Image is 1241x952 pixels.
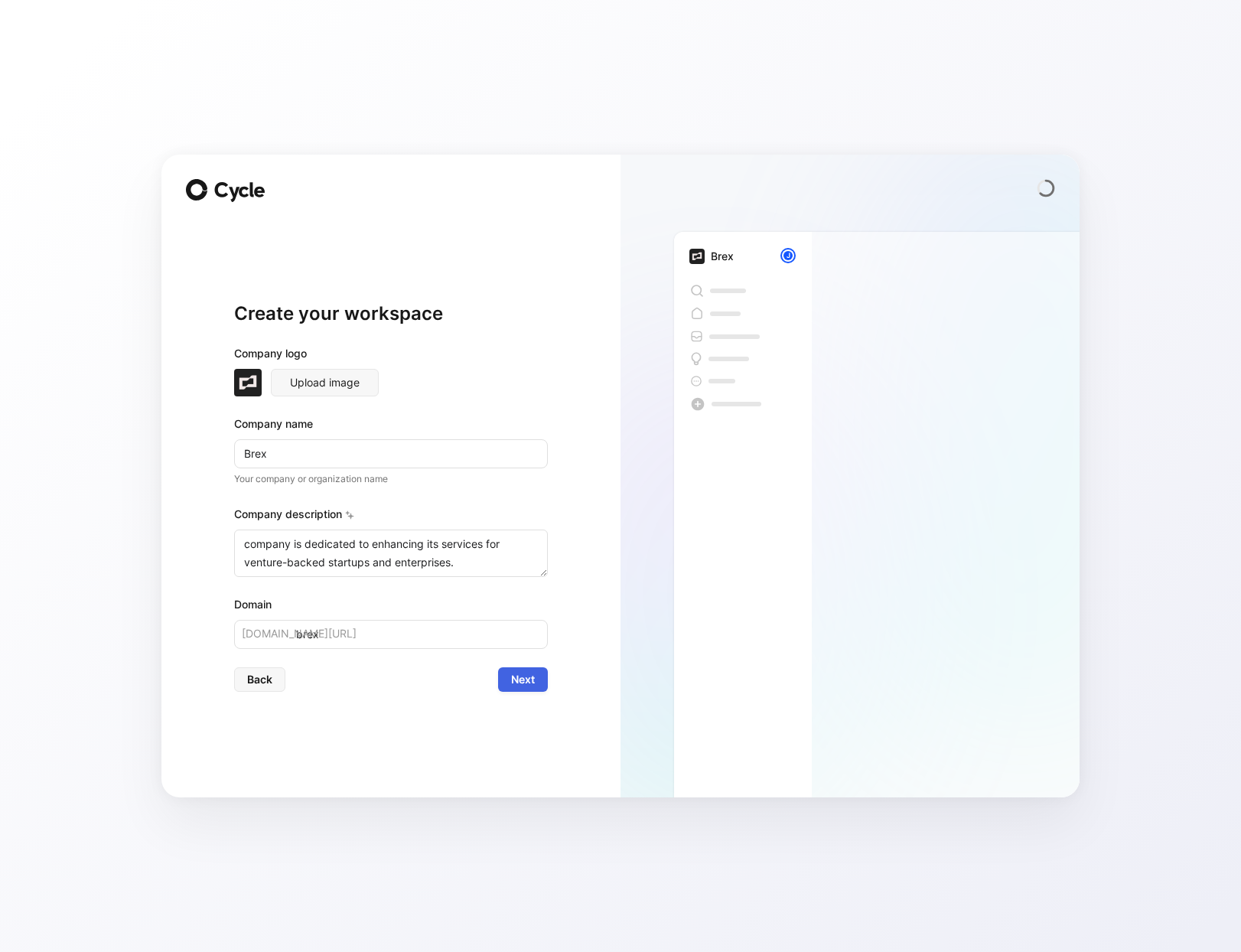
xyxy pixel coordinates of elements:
div: J [782,249,794,262]
div: Company description [234,505,548,530]
div: Company logo [234,344,548,369]
div: Domain [234,595,548,614]
div: Brex [711,247,734,266]
div: Company name [234,415,548,433]
button: Back [234,667,285,692]
p: Your company or organization name [234,471,548,487]
img: brex.com [689,249,705,264]
input: Example [234,439,548,468]
h1: Create your workspace [234,302,548,326]
span: [DOMAIN_NAME][URL] [242,624,357,643]
img: brex.com [234,369,262,396]
span: Back [247,670,272,689]
span: Upload image [290,373,360,392]
button: Upload image [271,369,379,396]
button: Next [498,667,548,692]
span: Next [511,670,535,689]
